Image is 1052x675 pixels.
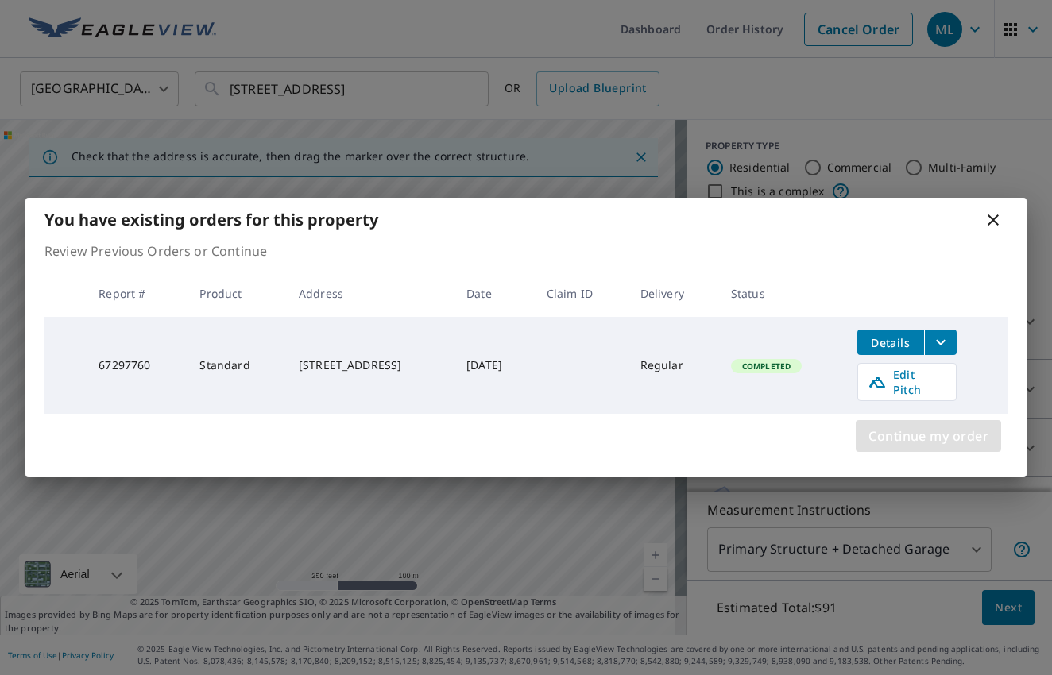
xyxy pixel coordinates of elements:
th: Product [187,270,286,317]
td: [DATE] [454,317,534,414]
span: Completed [733,361,800,372]
span: Details [867,335,915,350]
td: Standard [187,317,286,414]
th: Date [454,270,534,317]
th: Report # [86,270,187,317]
button: Continue my order [856,420,1001,452]
b: You have existing orders for this property [44,209,378,230]
p: Review Previous Orders or Continue [44,241,1008,260]
td: 67297760 [86,317,187,414]
span: Continue my order [868,425,988,447]
button: filesDropdownBtn-67297760 [924,330,957,355]
td: Regular [628,317,718,414]
a: Edit Pitch [857,363,957,401]
div: [STREET_ADDRESS] [299,357,441,373]
th: Claim ID [534,270,628,317]
span: Edit Pitch [868,367,946,397]
th: Address [286,270,454,317]
th: Status [718,270,845,317]
th: Delivery [628,270,718,317]
button: detailsBtn-67297760 [857,330,924,355]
